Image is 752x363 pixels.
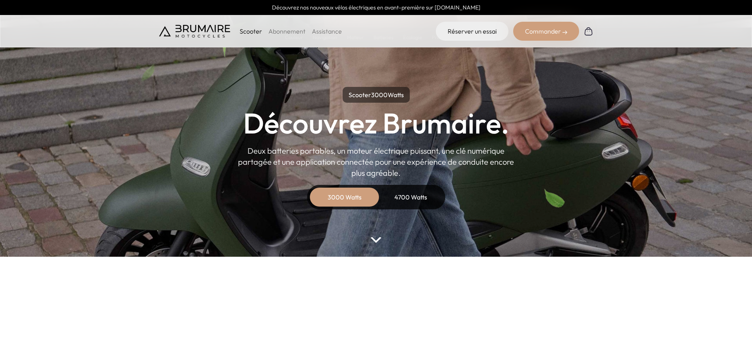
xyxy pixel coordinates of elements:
img: right-arrow-2.png [563,30,567,35]
a: Réserver un essai [436,22,508,41]
img: arrow-bottom.png [371,237,381,243]
a: Assistance [312,27,342,35]
span: 3000 [371,91,388,99]
img: Panier [584,26,593,36]
p: Scooter Watts [343,87,410,103]
div: 3000 Watts [313,188,376,207]
a: Abonnement [268,27,306,35]
h1: Découvrez Brumaire. [243,109,509,137]
p: Scooter [240,26,262,36]
p: Deux batteries portables, un moteur électrique puissant, une clé numérique partagée et une applic... [238,145,514,179]
div: Commander [513,22,579,41]
img: Brumaire Motocycles [159,25,230,38]
div: 4700 Watts [379,188,443,207]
